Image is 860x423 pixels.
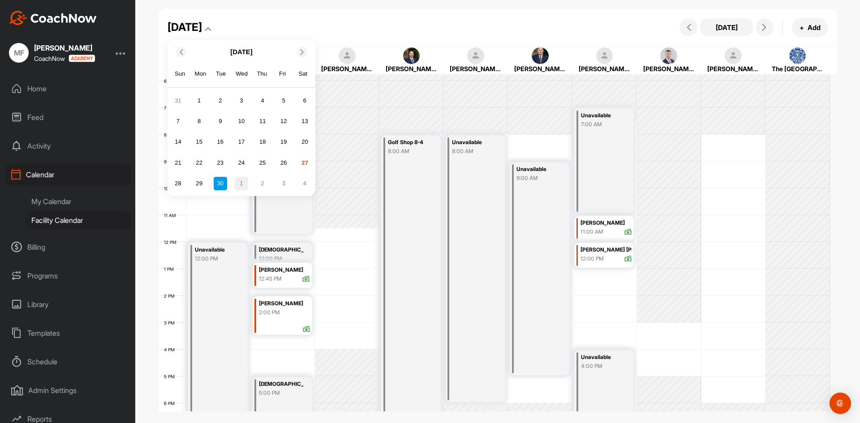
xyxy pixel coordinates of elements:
div: [PERSON_NAME] [514,64,566,73]
p: [DATE] [230,47,253,57]
div: 4:00 PM [581,362,625,370]
div: Calendar [5,163,131,186]
div: The [GEOGRAPHIC_DATA] [772,64,823,73]
div: 5 PM [159,374,184,379]
div: [PERSON_NAME] [321,64,373,73]
div: Unavailable [195,245,239,255]
div: Choose Tuesday, September 30th, 2025 [214,177,227,190]
div: 8 AM [159,132,184,137]
div: 9:00 AM [516,174,561,182]
div: 8:00 AM [388,147,432,155]
div: 8:00 AM [452,147,496,155]
div: Choose Sunday, September 28th, 2025 [171,177,185,190]
div: 6 AM [159,78,184,84]
div: 5:00 PM [259,389,303,397]
img: square_b7f20754f9f8f6eaa06991cc1baa4178.jpg [660,47,677,64]
div: Facility Calendar [25,211,131,230]
div: 10 AM [159,186,186,191]
img: CoachNow acadmey [69,55,95,62]
div: [PERSON_NAME] [579,64,630,73]
div: Templates [5,322,131,344]
div: Choose Tuesday, September 23rd, 2025 [214,156,227,169]
div: [PERSON_NAME] [34,44,95,51]
div: 7:00 AM [581,120,625,128]
div: Choose Monday, September 8th, 2025 [193,115,206,128]
div: Choose Friday, September 19th, 2025 [277,135,290,149]
div: Choose Thursday, September 25th, 2025 [256,156,269,169]
div: [PERSON_NAME] [707,64,759,73]
div: 11 AM [159,213,185,218]
div: 2 PM [159,293,184,299]
div: 4 PM [159,347,184,352]
img: square_21a52c34a1b27affb0df1d7893c918db.jpg [789,47,806,64]
img: square_79f6e3d0e0224bf7dac89379f9e186cf.jpg [532,47,549,64]
div: 11:00 AM [580,228,603,236]
div: Choose Sunday, August 31st, 2025 [171,94,185,107]
button: +Add [792,18,828,37]
div: Thu [256,68,268,80]
div: [PERSON_NAME] [259,265,310,275]
div: Choose Wednesday, September 3rd, 2025 [235,94,248,107]
div: Choose Monday, September 1st, 2025 [193,94,206,107]
div: Choose Monday, September 29th, 2025 [193,177,206,190]
div: Choose Thursday, September 18th, 2025 [256,135,269,149]
div: [PERSON_NAME] [386,64,437,73]
div: 12 PM [159,239,185,245]
div: Unavailable [452,137,496,148]
div: 6 PM [159,401,184,406]
div: Choose Friday, October 3rd, 2025 [277,177,290,190]
div: [PERSON_NAME] [450,64,501,73]
div: [PERSON_NAME] [580,218,632,228]
div: Tue [215,68,227,80]
div: Choose Sunday, September 21st, 2025 [171,156,185,169]
div: [DEMOGRAPHIC_DATA] Closing [259,245,303,255]
div: [PERSON_NAME] [PERSON_NAME] [580,245,632,255]
div: [PERSON_NAME] [643,64,695,73]
div: Activity [5,135,131,157]
div: 12:00 PM [259,255,303,263]
div: Choose Saturday, September 27th, 2025 [298,156,312,169]
div: 12:45 PM [259,275,282,283]
div: CoachNow [34,55,95,62]
img: square_50820e9176b40dfe1a123c7217094fa9.jpg [403,47,420,64]
div: Sat [297,68,309,80]
div: 7 AM [159,105,184,111]
div: Unavailable [581,111,625,121]
div: 12:00 PM [195,255,239,263]
div: month 2025-09 [170,93,313,191]
div: Unavailable [516,164,561,175]
div: Choose Friday, September 5th, 2025 [277,94,290,107]
div: Choose Saturday, September 6th, 2025 [298,94,312,107]
div: Choose Friday, September 12th, 2025 [277,115,290,128]
div: Choose Thursday, September 4th, 2025 [256,94,269,107]
div: Choose Tuesday, September 16th, 2025 [214,135,227,149]
div: 3 PM [159,320,184,325]
div: Schedule [5,350,131,373]
div: [PERSON_NAME] [259,299,310,309]
div: Choose Saturday, October 4th, 2025 [298,177,312,190]
div: 9 AM [159,159,184,164]
img: square_default-ef6cabf814de5a2bf16c804365e32c732080f9872bdf737d349900a9daf73cf9.png [467,47,484,64]
div: 2:00 PM [259,308,280,316]
span: + [800,23,804,32]
img: square_default-ef6cabf814de5a2bf16c804365e32c732080f9872bdf737d349900a9daf73cf9.png [596,47,613,64]
div: My Calendar [25,192,131,211]
div: Choose Thursday, October 2nd, 2025 [256,177,269,190]
div: [DEMOGRAPHIC_DATA] CLOSING [259,379,303,389]
div: Choose Tuesday, September 2nd, 2025 [214,94,227,107]
div: Choose Friday, September 26th, 2025 [277,156,290,169]
div: Feed [5,106,131,128]
div: Choose Wednesday, September 17th, 2025 [235,135,248,149]
div: Choose Saturday, September 20th, 2025 [298,135,312,149]
img: square_default-ef6cabf814de5a2bf16c804365e32c732080f9872bdf737d349900a9daf73cf9.png [339,47,356,64]
div: Choose Saturday, September 13th, 2025 [298,115,312,128]
div: Choose Sunday, September 7th, 2025 [171,115,185,128]
div: Mon [195,68,206,80]
img: square_default-ef6cabf814de5a2bf16c804365e32c732080f9872bdf737d349900a9daf73cf9.png [725,47,742,64]
div: Fri [277,68,288,80]
div: Choose Thursday, September 11th, 2025 [256,115,269,128]
div: Billing [5,236,131,258]
img: CoachNow [9,11,97,25]
div: Choose Tuesday, September 9th, 2025 [214,115,227,128]
div: Choose Wednesday, September 24th, 2025 [235,156,248,169]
